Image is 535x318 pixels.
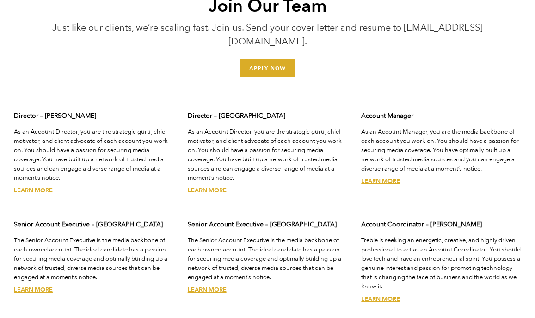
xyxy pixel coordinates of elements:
[14,220,174,229] h3: Senior Account Executive – [GEOGRAPHIC_DATA]
[361,177,400,185] a: Account Manager
[188,286,227,294] a: Senior Account Executive – Austin
[188,186,227,195] a: Director – San Francisco
[14,111,174,121] h3: Director – [PERSON_NAME]
[188,111,348,121] h3: Director – [GEOGRAPHIC_DATA]
[188,220,348,229] h3: Senior Account Executive – [GEOGRAPHIC_DATA]
[361,220,521,229] h3: Account Coordinator – [PERSON_NAME]
[188,236,348,282] p: The Senior Account Executive is the media backbone of each owned account. The ideal candidate has...
[361,111,521,121] h3: Account Manager
[14,186,53,195] a: Director – Austin
[14,127,174,183] p: As an Account Director, you are the strategic guru, chief motivator, and client advocate of each ...
[188,127,348,183] p: As an Account Director, you are the strategic guru, chief motivator, and client advocate of each ...
[361,295,400,303] a: Account Coordinator – Austin
[361,236,521,291] p: Treble is seeking an energetic, creative, and highly driven professional to act as an Account Coo...
[361,127,521,173] p: As an Account Manager, you are the media backbone of each account you work on. You should have a ...
[240,59,295,77] a: Email us at jointheteam@treblepr.com
[14,236,174,282] p: The Senior Account Executive is the media backbone of each owned account. The ideal candidate has...
[14,286,53,294] a: Senior Account Executive – San Francisco Bay Area
[45,21,490,49] p: Just like our clients, we’re scaling fast. Join us. Send your cover letter and resume to [EMAIL_A...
